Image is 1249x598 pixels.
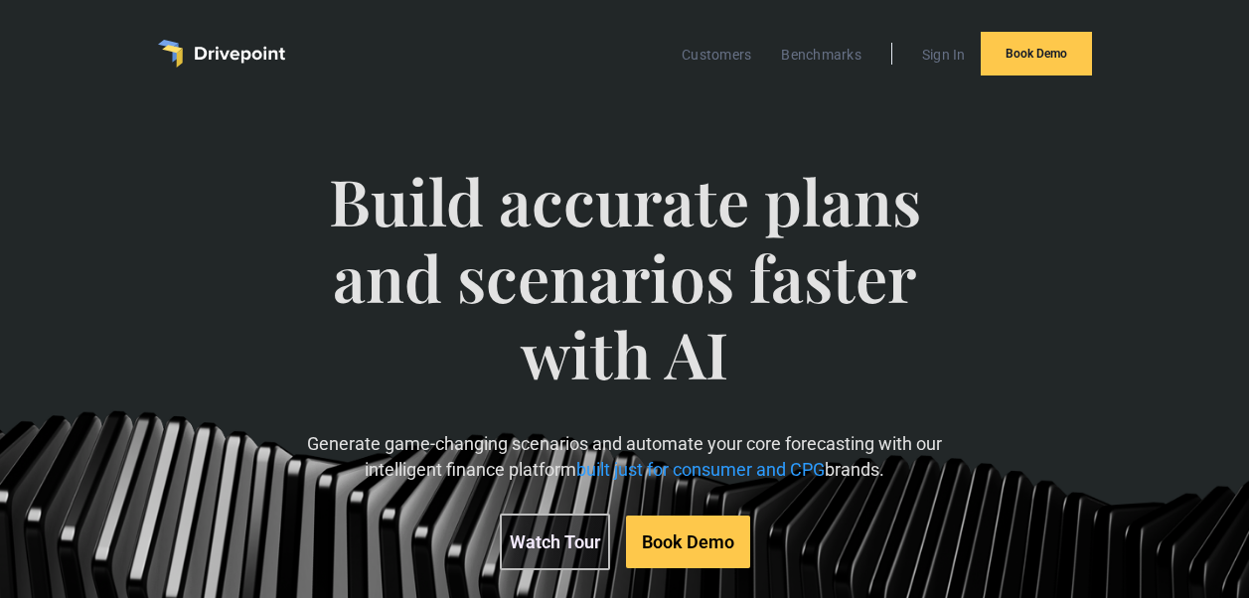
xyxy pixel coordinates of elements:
[273,163,975,431] span: Build accurate plans and scenarios faster with AI
[672,42,761,68] a: Customers
[500,514,610,570] a: Watch Tour
[158,40,285,68] a: home
[912,42,976,68] a: Sign In
[981,32,1092,75] a: Book Demo
[771,42,871,68] a: Benchmarks
[576,459,825,480] span: built just for consumer and CPG
[626,516,750,568] a: Book Demo
[273,431,975,481] p: Generate game-changing scenarios and automate your core forecasting with our intelligent finance ...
